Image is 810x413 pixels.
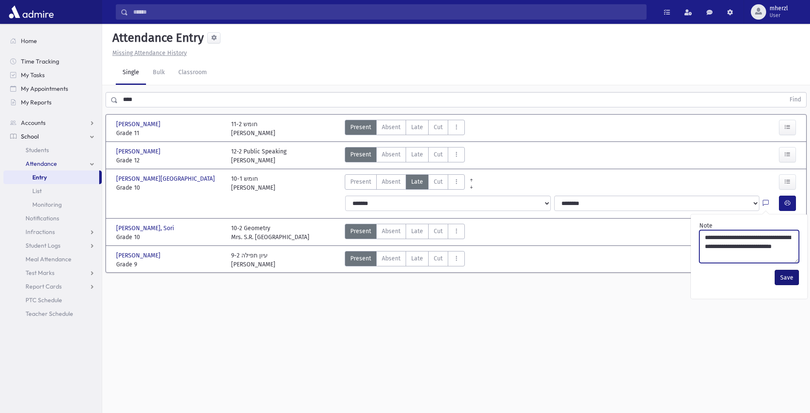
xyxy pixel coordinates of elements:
span: List [32,187,42,195]
span: Absent [382,177,401,186]
span: My Reports [21,98,52,106]
span: Late [411,123,423,132]
a: Student Logs [3,239,102,252]
div: AttTypes [345,174,465,192]
div: 10-2 Geometry Mrs. S.R. [GEOGRAPHIC_DATA] [231,224,309,242]
div: 11-2 חומש [PERSON_NAME] [231,120,275,138]
a: Teacher Schedule [3,307,102,321]
span: Teacher Schedule [26,310,73,318]
a: Classroom [172,61,214,85]
span: Absent [382,227,401,236]
span: Cut [434,150,443,159]
span: Report Cards [26,283,62,290]
a: My Appointments [3,82,102,95]
span: Present [350,177,371,186]
span: Entry [32,173,47,181]
div: 10-1 חומש [PERSON_NAME] [231,174,275,192]
span: My Appointments [21,85,68,92]
span: Accounts [21,119,46,127]
a: Attendance [3,157,102,170]
span: [PERSON_NAME], Sori [116,224,176,233]
div: 12-2 Public Speaking [PERSON_NAME] [231,147,286,165]
div: 9-2 עיון תפילה [PERSON_NAME] [231,251,275,269]
span: Monitoring [32,201,62,208]
span: Late [411,227,423,236]
span: Present [350,123,371,132]
span: User [770,12,788,19]
a: Infractions [3,225,102,239]
span: Cut [434,254,443,263]
span: Present [350,227,371,236]
a: Students [3,143,102,157]
a: Missing Attendance History [109,49,187,57]
span: Grade 9 [116,260,223,269]
a: My Reports [3,95,102,109]
a: Notifications [3,211,102,225]
span: Grade 10 [116,233,223,242]
a: Time Tracking [3,55,102,68]
a: Bulk [146,61,172,85]
a: Test Marks [3,266,102,280]
span: My Tasks [21,71,45,79]
span: Cut [434,227,443,236]
label: Note [699,221,713,230]
img: AdmirePro [7,3,56,20]
span: Home [21,37,37,45]
span: [PERSON_NAME][GEOGRAPHIC_DATA] [116,174,217,183]
span: Time Tracking [21,58,59,65]
span: Meal Attendance [26,255,72,263]
span: Grade 10 [116,183,223,192]
h5: Attendance Entry [109,31,204,45]
span: Cut [434,177,443,186]
span: Students [26,146,49,154]
a: Monitoring [3,198,102,211]
a: Accounts [3,116,102,130]
a: Meal Attendance [3,252,102,266]
div: AttTypes [345,147,465,165]
input: Search [128,4,646,20]
span: Infractions [26,228,55,236]
button: Find [784,92,806,107]
u: Missing Attendance History [112,49,187,57]
span: Student Logs [26,242,60,249]
span: Late [411,150,423,159]
span: Grade 11 [116,129,223,138]
a: Report Cards [3,280,102,293]
span: [PERSON_NAME] [116,251,162,260]
span: Absent [382,254,401,263]
span: Grade 12 [116,156,223,165]
a: Entry [3,170,99,184]
span: School [21,133,39,140]
div: AttTypes [345,224,465,242]
span: Attendance [26,160,57,168]
a: Home [3,34,102,48]
span: Absent [382,123,401,132]
button: Save [775,270,799,285]
span: [PERSON_NAME] [116,147,162,156]
span: Present [350,150,371,159]
a: My Tasks [3,68,102,82]
a: Single [116,61,146,85]
a: School [3,130,102,143]
span: [PERSON_NAME] [116,120,162,129]
a: PTC Schedule [3,293,102,307]
a: List [3,184,102,198]
span: mherzl [770,5,788,12]
span: Present [350,254,371,263]
span: Absent [382,150,401,159]
div: AttTypes [345,251,465,269]
div: AttTypes [345,120,465,138]
span: Cut [434,123,443,132]
span: Notifications [26,214,59,222]
span: Late [411,254,423,263]
span: PTC Schedule [26,296,62,304]
span: Test Marks [26,269,54,277]
span: Late [411,177,423,186]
